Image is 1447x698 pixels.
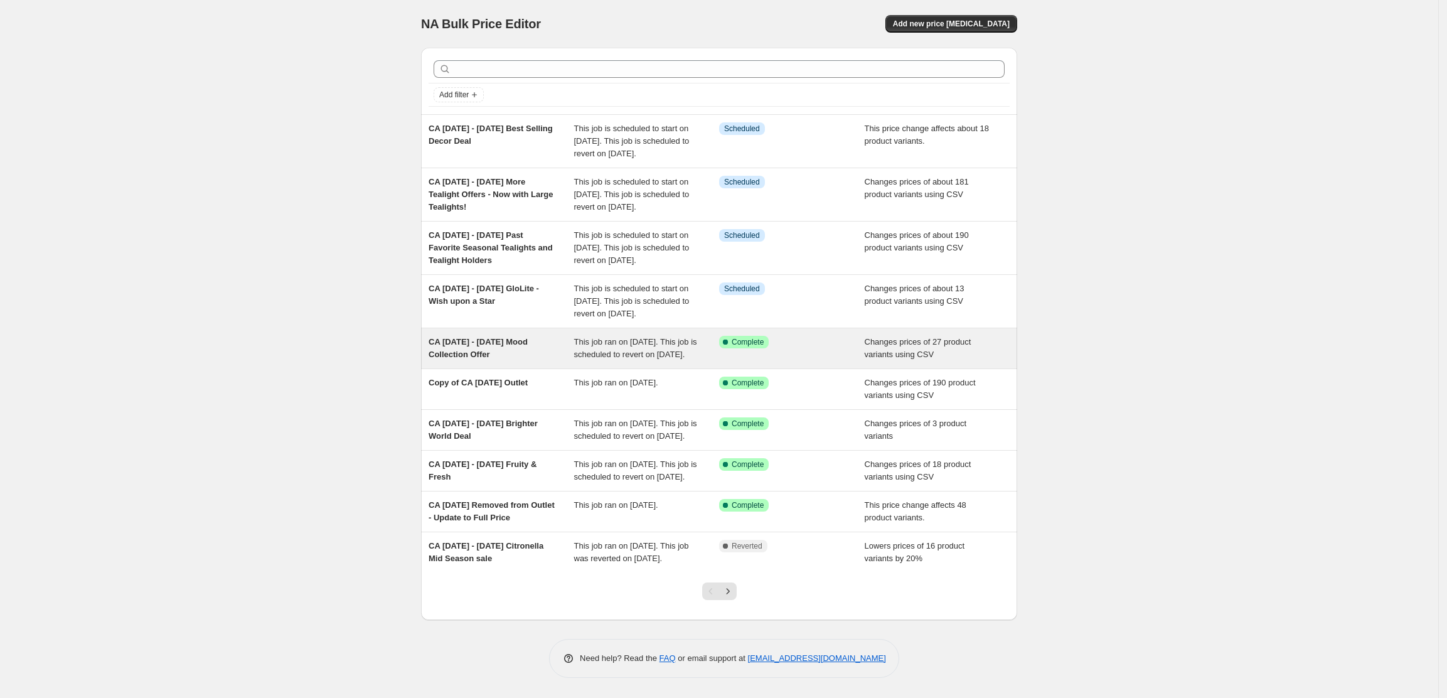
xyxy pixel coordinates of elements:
[574,284,690,318] span: This job is scheduled to start on [DATE]. This job is scheduled to revert on [DATE].
[732,541,762,551] span: Reverted
[885,15,1017,33] button: Add new price [MEDICAL_DATA]
[732,378,764,388] span: Complete
[732,419,764,429] span: Complete
[865,500,966,522] span: This price change affects 48 product variants.
[865,230,969,252] span: Changes prices of about 190 product variants using CSV
[865,337,971,359] span: Changes prices of 27 product variants using CSV
[429,284,539,306] span: CA [DATE] - [DATE] GloLite - Wish upon a Star
[429,419,538,441] span: CA [DATE] - [DATE] Brighter World Deal
[574,541,689,563] span: This job ran on [DATE]. This job was reverted on [DATE].
[421,17,541,31] span: NA Bulk Price Editor
[429,177,553,212] span: CA [DATE] - [DATE] More Tealight Offers - Now with Large Tealights!
[865,459,971,481] span: Changes prices of 18 product variants using CSV
[865,378,976,400] span: Changes prices of 190 product variants using CSV
[574,337,697,359] span: This job ran on [DATE]. This job is scheduled to revert on [DATE].
[865,541,965,563] span: Lowers prices of 16 product variants by 20%
[676,653,748,663] span: or email support at
[732,500,764,510] span: Complete
[434,87,484,102] button: Add filter
[732,337,764,347] span: Complete
[580,653,659,663] span: Need help? Read the
[574,419,697,441] span: This job ran on [DATE]. This job is scheduled to revert on [DATE].
[865,419,967,441] span: Changes prices of 3 product variants
[865,177,969,199] span: Changes prices of about 181 product variants using CSV
[429,230,553,265] span: CA [DATE] - [DATE] Past Favorite Seasonal Tealights and Tealight Holders
[893,19,1010,29] span: Add new price [MEDICAL_DATA]
[748,653,886,663] a: [EMAIL_ADDRESS][DOMAIN_NAME]
[429,459,537,481] span: CA [DATE] - [DATE] Fruity & Fresh
[574,230,690,265] span: This job is scheduled to start on [DATE]. This job is scheduled to revert on [DATE].
[439,90,469,100] span: Add filter
[429,500,555,522] span: CA [DATE] Removed from Outlet - Update to Full Price
[429,378,528,387] span: Copy of CA [DATE] Outlet
[574,378,658,387] span: This job ran on [DATE].
[574,459,697,481] span: This job ran on [DATE]. This job is scheduled to revert on [DATE].
[865,124,990,146] span: This price change affects about 18 product variants.
[719,583,737,600] button: Next
[724,124,760,134] span: Scheduled
[574,124,690,158] span: This job is scheduled to start on [DATE]. This job is scheduled to revert on [DATE].
[732,459,764,470] span: Complete
[429,337,528,359] span: CA [DATE] - [DATE] Mood Collection Offer
[574,500,658,510] span: This job ran on [DATE].
[724,284,760,294] span: Scheduled
[702,583,737,600] nav: Pagination
[724,230,760,240] span: Scheduled
[724,177,760,187] span: Scheduled
[429,124,553,146] span: CA [DATE] - [DATE] Best Selling Decor Deal
[429,541,543,563] span: CA [DATE] - [DATE] Citronella Mid Season sale
[659,653,676,663] a: FAQ
[865,284,964,306] span: Changes prices of about 13 product variants using CSV
[574,177,690,212] span: This job is scheduled to start on [DATE]. This job is scheduled to revert on [DATE].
